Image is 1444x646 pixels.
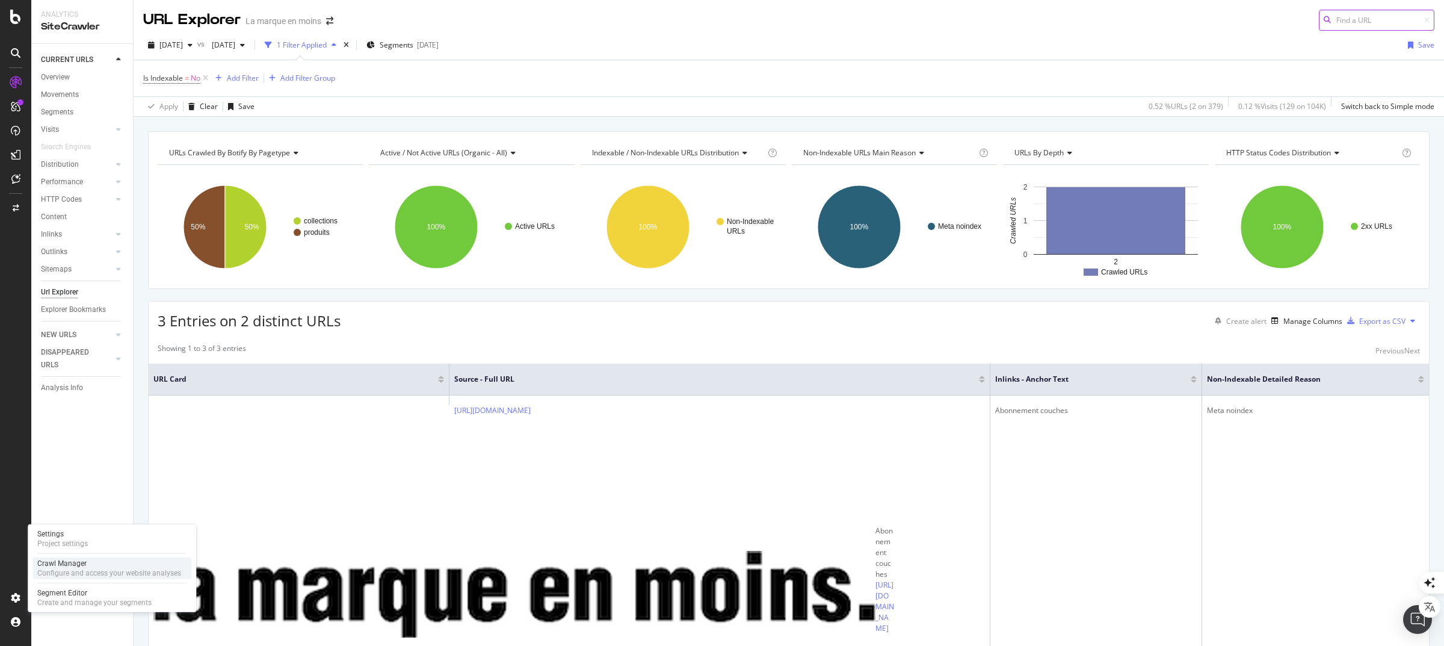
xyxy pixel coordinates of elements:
[326,17,333,25] div: arrow-right-arrow-left
[1283,316,1342,326] div: Manage Columns
[159,40,183,50] span: 2025 Sep. 25th
[191,70,200,87] span: No
[1149,101,1223,111] div: 0.52 % URLs ( 2 on 379 )
[41,303,106,316] div: Explorer Bookmarks
[41,176,83,188] div: Performance
[1238,101,1326,111] div: 0.12 % Visits ( 129 on 104K )
[41,10,123,20] div: Analytics
[200,101,218,111] div: Clear
[159,101,178,111] div: Apply
[1342,311,1405,331] button: Export as CSV
[1114,258,1118,266] text: 2
[592,148,739,158] span: Indexable / Non-Indexable URLs distribution
[850,223,868,231] text: 100%
[143,10,241,30] div: URL Explorer
[590,143,765,163] h4: Indexable / Non-Indexable URLs Distribution
[341,39,351,51] div: times
[41,246,67,258] div: Outlinks
[158,175,363,279] svg: A chart.
[32,528,191,550] a: SettingsProject settings
[380,148,507,158] span: Active / Not Active URLs (organic - all)
[169,148,290,158] span: URLs Crawled By Botify By pagetype
[41,382,125,394] a: Analysis Info
[41,106,125,119] a: Segments
[41,89,79,101] div: Movements
[515,222,555,231] text: Active URLs
[158,311,341,331] span: 3 Entries on 2 distinct URLs
[938,222,981,231] text: Meta noindex
[41,228,113,241] a: Inlinks
[1403,36,1434,55] button: Save
[803,148,916,158] span: Non-Indexable URLs Main Reason
[378,143,563,163] h4: Active / Not Active URLs
[727,217,774,226] text: Non-Indexable
[158,343,246,358] div: Showing 1 to 3 of 3 entries
[211,71,259,85] button: Add Filter
[1267,314,1342,328] button: Manage Columns
[1207,405,1424,416] div: Meta noindex
[995,374,1173,385] span: Inlinks - Anchor Text
[875,526,894,580] div: Abonnement couches
[153,374,435,385] span: URL Card
[41,54,93,66] div: CURRENT URLS
[41,54,113,66] a: CURRENT URLS
[41,211,125,223] a: Content
[197,39,207,49] span: vs
[143,36,197,55] button: [DATE]
[1226,148,1331,158] span: HTTP Status Codes Distribution
[207,40,235,50] span: 2025 Aug. 26th
[277,40,327,50] div: 1 Filter Applied
[37,539,88,548] div: Project settings
[41,263,72,276] div: Sitemaps
[41,193,113,206] a: HTTP Codes
[245,15,321,27] div: La marque en moins
[1023,250,1028,259] text: 0
[41,141,91,154] div: Search Engines
[191,223,205,231] text: 50%
[304,217,338,225] text: collections
[41,123,113,136] a: Visits
[369,175,574,279] svg: A chart.
[260,36,341,55] button: 1 Filter Applied
[280,73,335,83] div: Add Filter Group
[41,346,102,371] div: DISAPPEARED URLS
[1207,374,1400,385] span: Non-Indexable Detailed Reason
[167,143,352,163] h4: URLs Crawled By Botify By pagetype
[41,286,78,299] div: Url Explorer
[207,36,250,55] button: [DATE]
[41,263,113,276] a: Sitemaps
[41,123,59,136] div: Visits
[41,176,113,188] a: Performance
[245,223,259,231] text: 50%
[417,40,439,50] div: [DATE]
[223,97,255,116] button: Save
[1224,143,1399,163] h4: HTTP Status Codes Distribution
[37,588,152,598] div: Segment Editor
[638,223,657,231] text: 100%
[362,36,443,55] button: Segments[DATE]
[427,223,446,231] text: 100%
[1361,222,1392,231] text: 2xx URLs
[37,568,181,578] div: Configure and access your website analyses
[227,73,259,83] div: Add Filter
[875,580,894,633] a: [URL][DOMAIN_NAME]
[454,405,531,415] a: [URL][DOMAIN_NAME]
[1014,148,1064,158] span: URLs by Depth
[37,529,88,539] div: Settings
[1023,217,1028,225] text: 1
[41,158,113,171] a: Distribution
[264,71,335,85] button: Add Filter Group
[792,175,997,279] svg: A chart.
[238,101,255,111] div: Save
[1003,175,1208,279] div: A chart.
[1375,346,1404,356] div: Previous
[727,227,745,235] text: URLs
[1319,10,1434,31] input: Find a URL
[1101,268,1147,276] text: Crawled URLs
[581,175,786,279] svg: A chart.
[41,346,113,371] a: DISAPPEARED URLS
[41,71,70,84] div: Overview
